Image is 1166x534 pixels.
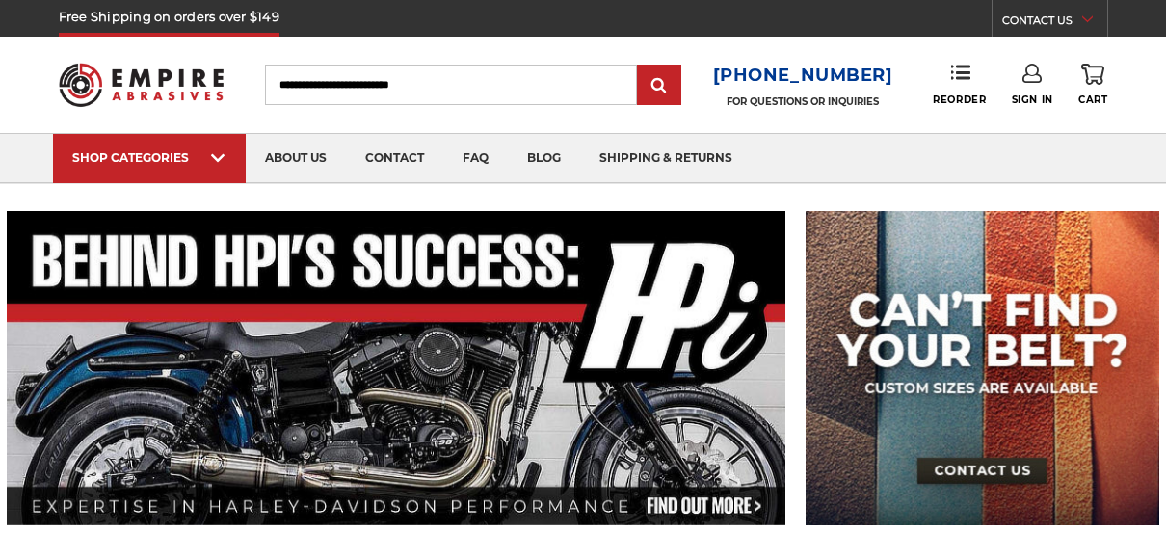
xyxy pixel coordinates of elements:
[640,67,678,105] input: Submit
[346,134,443,183] a: contact
[1078,64,1107,106] a: Cart
[7,211,786,525] img: Banner for an interview featuring Horsepower Inc who makes Harley performance upgrades featured o...
[713,95,893,108] p: FOR QUESTIONS OR INQUIRIES
[580,134,752,183] a: shipping & returns
[508,134,580,183] a: blog
[1002,10,1107,37] a: CONTACT US
[1078,93,1107,106] span: Cart
[806,211,1159,525] img: promo banner for custom belts.
[443,134,508,183] a: faq
[933,64,986,105] a: Reorder
[933,93,986,106] span: Reorder
[1012,93,1053,106] span: Sign In
[72,150,226,165] div: SHOP CATEGORIES
[59,52,224,117] img: Empire Abrasives
[713,62,893,90] a: [PHONE_NUMBER]
[246,134,346,183] a: about us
